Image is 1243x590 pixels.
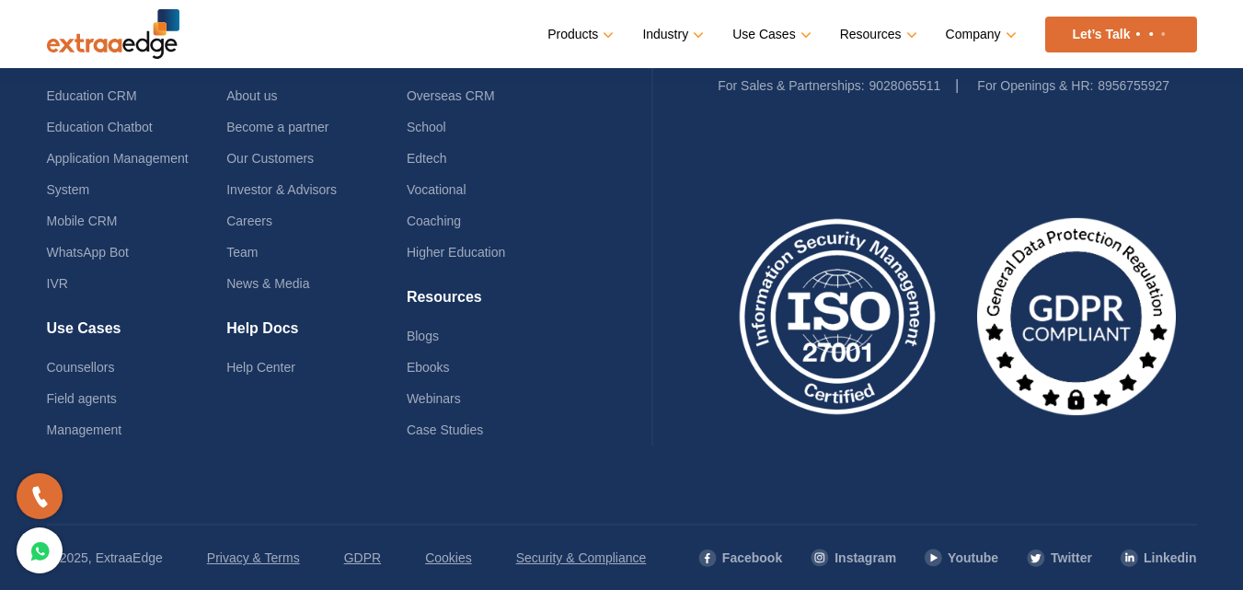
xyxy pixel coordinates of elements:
[226,151,314,166] a: Our Customers
[697,542,782,573] a: Facebook
[425,542,472,573] a: Cookies
[732,21,807,48] a: Use Cases
[869,78,940,93] a: 9028065511
[47,151,189,197] a: Application Management System
[840,21,914,48] a: Resources
[1045,17,1197,52] a: Let’s Talk
[1098,78,1169,93] a: 8956755927
[547,21,610,48] a: Products
[47,88,137,103] a: Education CRM
[226,88,277,103] a: About us
[47,391,117,406] a: Field agents
[407,422,483,437] a: Case Studies
[407,391,461,406] a: Webinars
[1026,542,1092,573] a: Twitter
[407,88,495,103] a: Overseas CRM
[47,245,130,260] a: WhatsApp Bot
[924,542,998,573] a: Youtube
[407,151,447,166] a: Edtech
[226,182,337,197] a: Investor & Advisors
[226,360,295,375] a: Help Center
[407,214,461,228] a: Coaching
[226,245,258,260] a: Team
[226,120,328,134] a: Become a partner
[516,542,647,573] a: Security & Compliance
[407,245,505,260] a: Higher Education
[718,70,865,101] label: For Sales & Partnerships:
[407,329,439,343] a: Blogs
[47,276,68,291] a: IVR
[207,542,300,573] a: Privacy & Terms
[1120,542,1197,573] a: Linkedin
[407,120,446,134] a: School
[47,214,118,228] a: Mobile CRM
[810,542,896,573] a: Instagram
[977,70,1093,101] label: For Openings & HR:
[407,360,450,375] a: Ebooks
[47,360,115,375] a: Counsellors
[47,422,122,437] a: Management
[407,288,587,320] h4: Resources
[226,276,309,291] a: News & Media
[47,120,153,134] a: Education Chatbot
[226,214,272,228] a: Careers
[642,21,700,48] a: Industry
[47,542,163,573] p: © 2025, ExtraaEdge
[47,319,227,352] h4: Use Cases
[407,182,466,197] a: Vocational
[946,21,1013,48] a: Company
[226,319,407,352] h4: Help Docs
[344,542,381,573] a: GDPR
